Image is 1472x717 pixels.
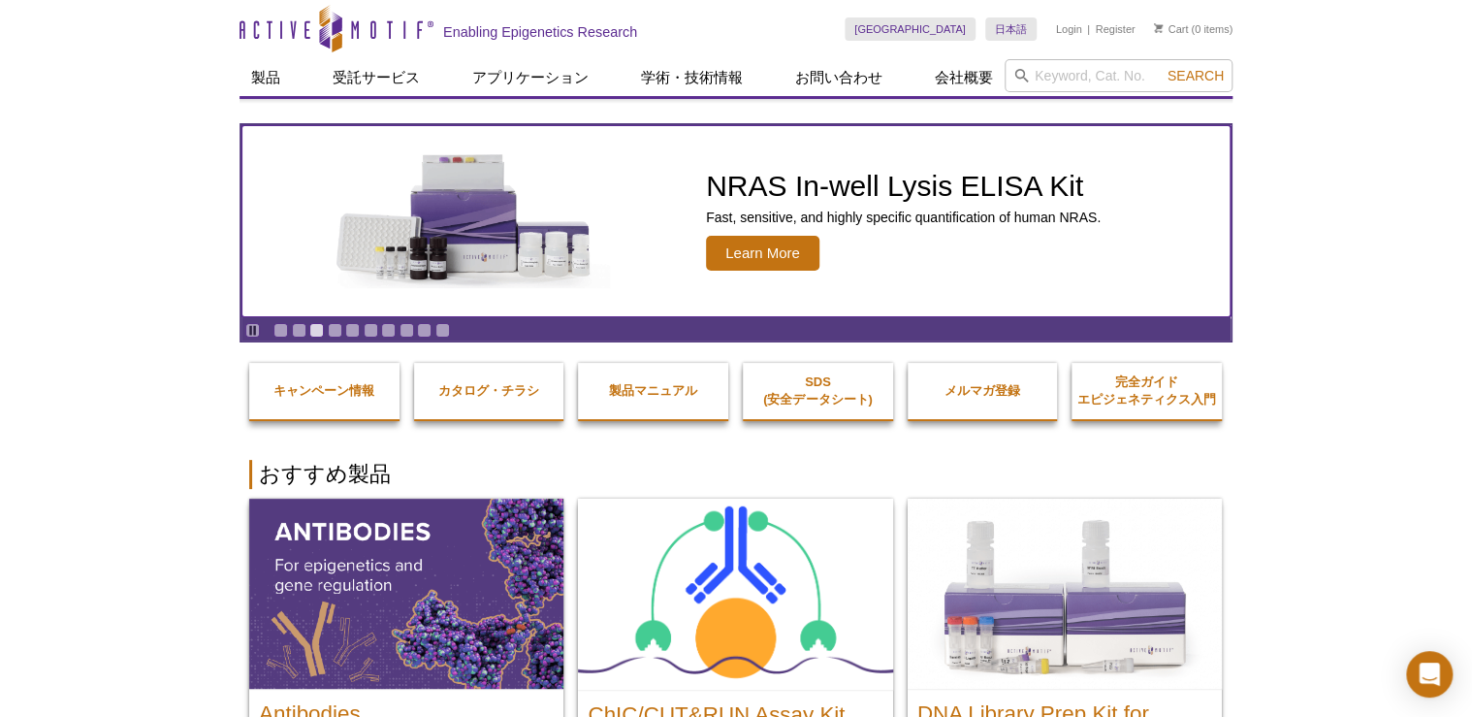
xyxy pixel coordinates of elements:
[578,363,728,419] a: 製品マニュアル
[435,323,450,338] a: Go to slide 10
[944,383,1020,398] strong: メルマガ登録
[381,323,396,338] a: Go to slide 7
[321,59,432,96] a: 受託サービス
[245,323,260,338] a: Toggle autoplay
[241,125,1231,317] article: NRAS In-well Lysis ELISA Kit
[319,154,610,288] img: NRAS In-well Lysis ELISA Kit
[706,209,1101,226] p: Fast, sensitive, and highly specific quantification of human NRAS.
[1168,68,1224,83] span: Search
[240,59,292,96] a: 製品
[1406,651,1453,698] div: Open Intercom Messenger
[706,236,819,271] span: Learn More
[845,17,976,41] a: [GEOGRAPHIC_DATA]
[1154,22,1188,36] a: Cart
[249,363,400,419] a: キャンペーン情報
[443,23,637,41] h2: Enabling Epigenetics Research
[1095,22,1135,36] a: Register
[609,383,697,398] strong: 製品マニュアル
[908,499,1222,689] img: DNA Library Prep Kit for Illumina
[578,499,892,690] img: ChIC/CUT&RUN Assay Kit
[273,383,374,398] strong: キャンペーン情報
[1056,22,1082,36] a: Login
[706,172,1101,201] h2: NRAS In-well Lysis ELISA Kit
[328,323,342,338] a: Go to slide 4
[1005,59,1232,92] input: Keyword, Cat. No.
[364,323,378,338] a: Go to slide 6
[1087,17,1090,41] li: |
[763,375,873,407] strong: SDS (安全データシート)
[1154,23,1163,33] img: Your Cart
[345,323,360,338] a: Go to slide 5
[1154,17,1232,41] li: (0 items)
[249,499,563,689] img: All Antibodies
[249,460,1223,489] h2: おすすめ製品
[985,17,1037,41] a: 日本語
[1162,67,1230,84] button: Search
[414,363,564,419] a: カタログ・チラシ
[629,59,754,96] a: 学術・技術情報
[273,323,288,338] a: Go to slide 1
[241,125,1231,317] a: NRAS In-well Lysis ELISA Kit NRAS In-well Lysis ELISA Kit Fast, sensitive, and highly specific qu...
[309,323,324,338] a: Go to slide 3
[400,323,414,338] a: Go to slide 8
[438,383,539,398] strong: カタログ・チラシ
[461,59,600,96] a: アプリケーション
[908,363,1058,419] a: メルマガ登録
[292,323,306,338] a: Go to slide 2
[1077,375,1216,407] strong: 完全ガイド エピジェネティクス入門
[784,59,894,96] a: お問い合わせ
[417,323,432,338] a: Go to slide 9
[743,354,893,428] a: SDS(安全データシート)
[1072,354,1222,428] a: 完全ガイドエピジェネティクス入門
[923,59,1005,96] a: 会社概要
